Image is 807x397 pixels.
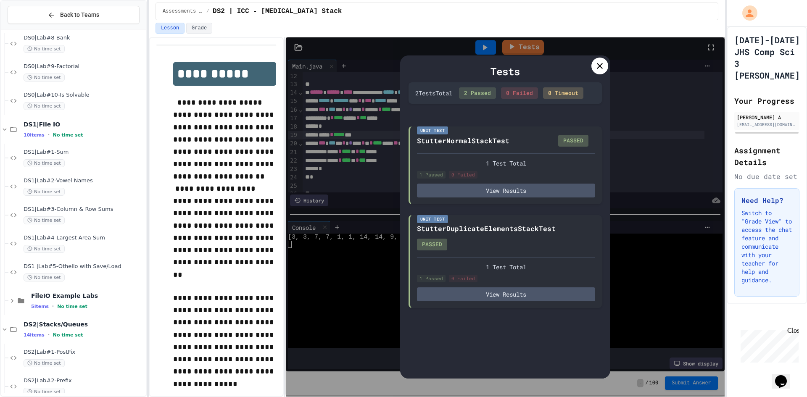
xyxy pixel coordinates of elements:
span: DS0|Lab#10-Is Solvable [24,92,145,99]
div: PASSED [417,239,447,250]
div: 2 Passed [459,87,496,99]
span: DS1 |Lab#5-Othello with Save/Load [24,263,145,270]
span: DS1|Lab#1-Sum [24,149,145,156]
p: Switch to "Grade View" to access the chat feature and communicate with your teacher for help and ... [741,209,792,284]
span: FileIO Example Labs [31,292,145,300]
span: DS1|Lab#2-Vowel Names [24,177,145,184]
div: 1 Test Total [417,159,595,168]
div: 2 Test s Total [415,89,452,97]
span: / [206,8,209,15]
button: View Results [417,184,595,197]
div: No due date set [734,171,799,181]
div: 0 Timeout [543,87,583,99]
span: No time set [24,159,65,167]
div: 0 Failed [501,87,538,99]
h2: Your Progress [734,95,799,107]
span: 10 items [24,132,45,138]
span: DS2|Stacks/Queues [24,321,145,328]
div: StutterDuplicateElementsStackTest [417,223,556,234]
button: Grade [186,23,212,34]
div: PASSED [558,135,588,147]
span: 14 items [24,332,45,338]
iframe: chat widget [772,363,799,389]
span: DS0|Lab#8-Bank [24,34,145,42]
span: No time set [24,45,65,53]
div: 0 Failed [449,171,477,179]
div: 1 Test Total [417,263,595,271]
span: DS2|Lab#1-PostFix [24,349,145,356]
span: No time set [53,132,83,138]
span: No time set [24,188,65,196]
span: DS2|Lab#2-Prefix [24,377,145,384]
span: • [48,331,50,338]
span: No time set [24,359,65,367]
span: Assessments Labs 2025 - 2026 [163,8,203,15]
div: 1 Passed [417,171,446,179]
span: DS1|Lab#3-Column & Row Sums [24,206,145,213]
span: No time set [24,273,65,281]
div: Tests [409,64,602,79]
span: No time set [53,332,83,338]
span: DS2 | ICC - Stutter Stack [213,6,342,16]
div: 0 Failed [449,275,477,283]
div: Chat with us now!Close [3,3,58,53]
div: My Account [733,3,760,23]
span: • [52,303,54,310]
span: No time set [57,304,87,309]
div: [EMAIL_ADDRESS][DOMAIN_NAME] [737,121,797,128]
div: [PERSON_NAME] A [737,113,797,121]
span: DS1|File IO [24,121,145,128]
h3: Need Help? [741,195,792,205]
span: No time set [24,245,65,253]
div: Unit Test [417,126,448,134]
span: Back to Teams [60,11,99,19]
h1: [DATE]-[DATE] JHS Comp Sci 3 [PERSON_NAME] [734,34,800,81]
span: No time set [24,388,65,396]
iframe: chat widget [737,327,799,363]
span: DS0|Lab#9-Factorial [24,63,145,70]
button: Lesson [156,23,185,34]
span: No time set [24,74,65,82]
span: • [48,131,50,138]
button: Back to Teams [8,6,140,24]
h2: Assignment Details [734,145,799,168]
span: No time set [24,102,65,110]
div: 1 Passed [417,275,446,283]
button: View Results [417,287,595,301]
div: Unit Test [417,215,448,223]
span: 5 items [31,304,49,309]
span: DS1|Lab#4-Largest Area Sum [24,234,145,242]
div: StutterNormalStackTest [417,136,509,146]
span: No time set [24,216,65,224]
